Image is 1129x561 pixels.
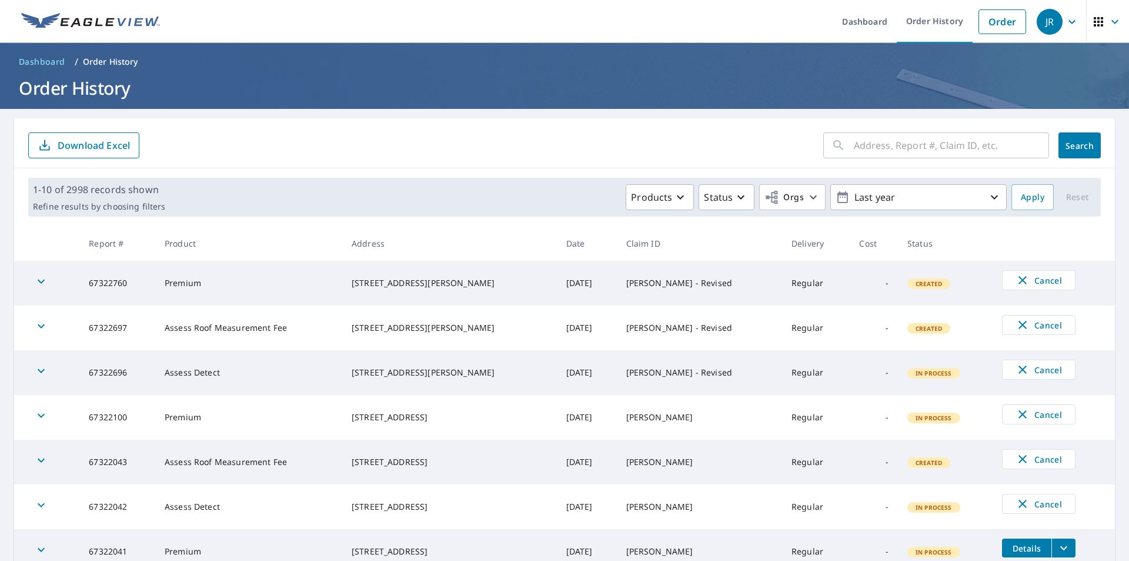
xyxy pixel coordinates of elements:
[352,501,547,513] div: [STREET_ADDRESS]
[617,440,782,484] td: [PERSON_NAME]
[155,484,342,529] td: Assess Detect
[782,484,850,529] td: Regular
[699,184,754,210] button: Status
[352,546,547,557] div: [STREET_ADDRESS]
[79,440,155,484] td: 67322043
[1051,539,1075,557] button: filesDropdownBtn-67322041
[79,350,155,395] td: 67322696
[79,226,155,261] th: Report #
[1014,497,1063,511] span: Cancel
[1014,363,1063,377] span: Cancel
[155,395,342,440] td: Premium
[58,139,130,152] p: Download Excel
[704,190,733,204] p: Status
[352,322,547,334] div: [STREET_ADDRESS][PERSON_NAME]
[759,184,826,210] button: Orgs
[617,226,782,261] th: Claim ID
[617,350,782,395] td: [PERSON_NAME] - Revised
[850,350,898,395] td: -
[19,56,65,68] span: Dashboard
[1009,543,1044,554] span: Details
[1002,404,1075,424] button: Cancel
[79,261,155,306] td: 67322760
[155,350,342,395] td: Assess Detect
[850,187,987,208] p: Last year
[33,182,165,197] p: 1-10 of 2998 records shown
[557,395,617,440] td: [DATE]
[14,76,1115,100] h1: Order History
[631,190,672,204] p: Products
[617,261,782,306] td: [PERSON_NAME] - Revised
[352,411,547,423] div: [STREET_ADDRESS]
[352,456,547,468] div: [STREET_ADDRESS]
[557,350,617,395] td: [DATE]
[1002,270,1075,290] button: Cancel
[1002,494,1075,514] button: Cancel
[908,548,959,556] span: In Process
[155,261,342,306] td: Premium
[850,440,898,484] td: -
[352,367,547,379] div: [STREET_ADDRESS][PERSON_NAME]
[342,226,557,261] th: Address
[79,484,155,529] td: 67322042
[155,306,342,350] td: Assess Roof Measurement Fee
[14,52,70,71] a: Dashboard
[155,440,342,484] td: Assess Roof Measurement Fee
[1014,273,1063,287] span: Cancel
[782,440,850,484] td: Regular
[908,324,949,333] span: Created
[155,226,342,261] th: Product
[1037,9,1063,35] div: JR
[1014,452,1063,466] span: Cancel
[908,369,959,377] span: In Process
[33,201,165,212] p: Refine results by choosing filters
[850,395,898,440] td: -
[79,395,155,440] td: 67322100
[1002,315,1075,335] button: Cancel
[75,55,78,69] li: /
[782,226,850,261] th: Delivery
[908,459,949,467] span: Created
[79,306,155,350] td: 67322697
[557,226,617,261] th: Date
[617,484,782,529] td: [PERSON_NAME]
[764,190,804,205] span: Orgs
[352,277,547,289] div: [STREET_ADDRESS][PERSON_NAME]
[850,261,898,306] td: -
[1011,184,1054,210] button: Apply
[850,306,898,350] td: -
[898,226,993,261] th: Status
[1002,539,1051,557] button: detailsBtn-67322041
[1014,318,1063,332] span: Cancel
[1002,360,1075,380] button: Cancel
[14,52,1115,71] nav: breadcrumb
[782,306,850,350] td: Regular
[617,306,782,350] td: [PERSON_NAME] - Revised
[1002,449,1075,469] button: Cancel
[557,306,617,350] td: [DATE]
[28,132,139,158] button: Download Excel
[978,9,1026,34] a: Order
[1021,190,1044,205] span: Apply
[908,280,949,288] span: Created
[626,184,694,210] button: Products
[908,414,959,422] span: In Process
[850,484,898,529] td: -
[850,226,898,261] th: Cost
[1068,140,1091,151] span: Search
[854,129,1049,162] input: Address, Report #, Claim ID, etc.
[1058,132,1101,158] button: Search
[557,440,617,484] td: [DATE]
[908,503,959,512] span: In Process
[557,484,617,529] td: [DATE]
[782,261,850,306] td: Regular
[830,184,1007,210] button: Last year
[617,395,782,440] td: [PERSON_NAME]
[782,350,850,395] td: Regular
[21,13,160,31] img: EV Logo
[557,261,617,306] td: [DATE]
[83,56,138,68] p: Order History
[1014,407,1063,421] span: Cancel
[782,395,850,440] td: Regular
